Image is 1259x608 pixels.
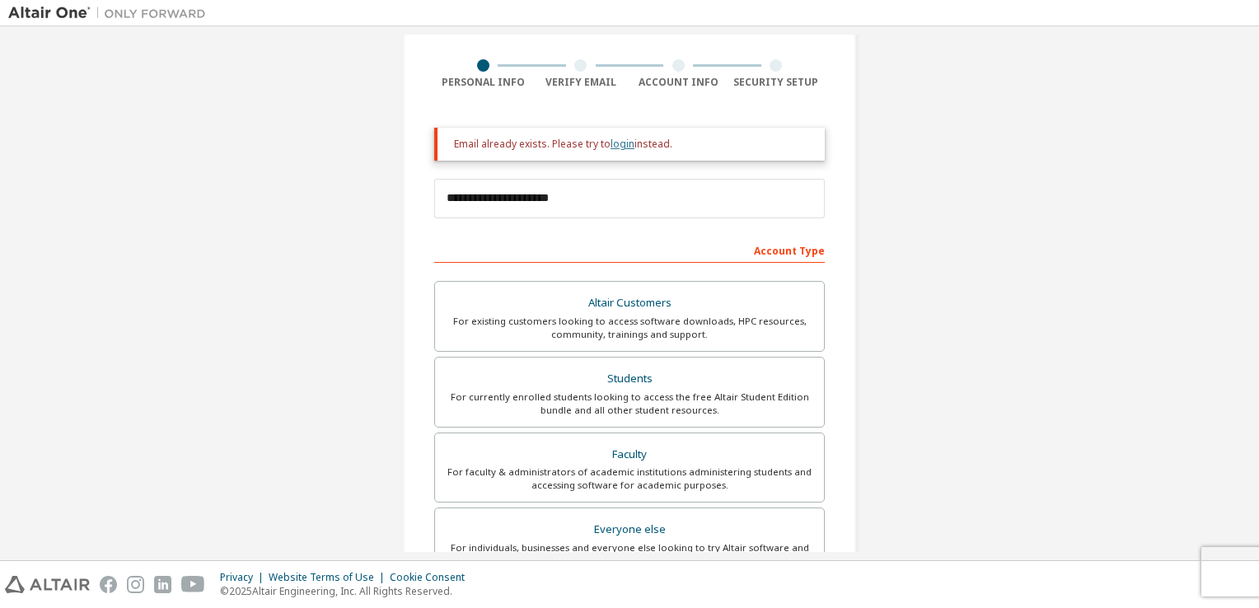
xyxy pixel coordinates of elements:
[445,367,814,391] div: Students
[445,443,814,466] div: Faculty
[445,541,814,568] div: For individuals, businesses and everyone else looking to try Altair software and explore our prod...
[728,76,826,89] div: Security Setup
[8,5,214,21] img: Altair One
[434,236,825,263] div: Account Type
[445,391,814,417] div: For currently enrolled students looking to access the free Altair Student Edition bundle and all ...
[220,571,269,584] div: Privacy
[390,571,475,584] div: Cookie Consent
[454,138,812,151] div: Email already exists. Please try to instead.
[154,576,171,593] img: linkedin.svg
[5,576,90,593] img: altair_logo.svg
[611,137,634,151] a: login
[181,576,205,593] img: youtube.svg
[220,584,475,598] p: © 2025 Altair Engineering, Inc. All Rights Reserved.
[445,292,814,315] div: Altair Customers
[445,518,814,541] div: Everyone else
[269,571,390,584] div: Website Terms of Use
[629,76,728,89] div: Account Info
[434,76,532,89] div: Personal Info
[445,465,814,492] div: For faculty & administrators of academic institutions administering students and accessing softwa...
[445,315,814,341] div: For existing customers looking to access software downloads, HPC resources, community, trainings ...
[532,76,630,89] div: Verify Email
[127,576,144,593] img: instagram.svg
[100,576,117,593] img: facebook.svg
